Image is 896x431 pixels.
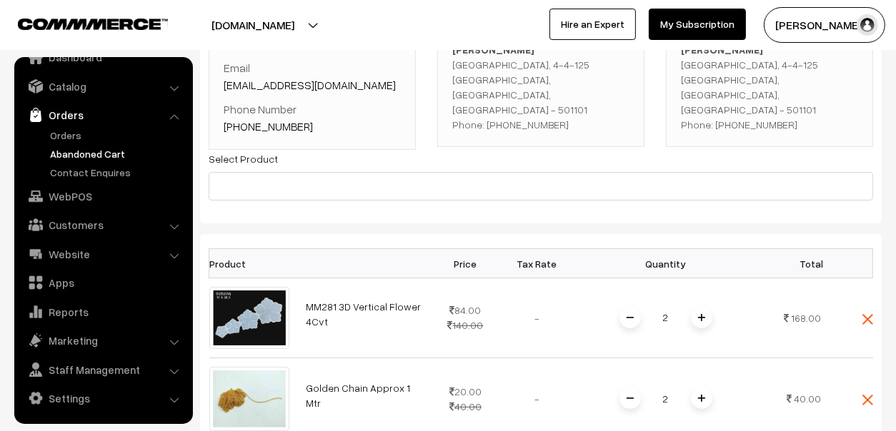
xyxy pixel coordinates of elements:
[430,249,502,278] th: Price
[18,212,188,238] a: Customers
[18,73,188,99] a: Catalog
[430,278,502,358] td: 84.00
[862,314,873,325] img: close
[698,395,705,402] img: plusI
[649,9,746,40] a: My Subscription
[449,400,482,412] strike: 40.00
[18,44,188,70] a: Dashboard
[452,44,534,56] b: [PERSON_NAME]
[18,270,188,295] a: Apps
[573,249,759,278] th: Quantity
[46,128,188,143] a: Orders
[161,7,344,43] button: [DOMAIN_NAME]
[209,249,298,278] th: Product
[627,395,634,402] img: minus
[681,42,858,132] p: [GEOGRAPHIC_DATA], 4-4-125 [GEOGRAPHIC_DATA], [GEOGRAPHIC_DATA], [GEOGRAPHIC_DATA] - 501101 Phone...
[18,328,188,353] a: Marketing
[681,44,763,56] b: [PERSON_NAME]
[18,299,188,325] a: Reports
[18,14,143,31] a: COMMMERCE
[224,119,313,133] a: [PHONE_NUMBER]
[307,300,422,328] a: MM281 3D Vertical Flower 4Cvt
[795,392,822,405] span: 40.00
[502,249,573,278] th: Tax Rate
[764,7,885,43] button: [PERSON_NAME]…
[857,14,878,36] img: user
[534,392,539,405] span: -
[18,241,188,267] a: Website
[46,146,188,161] a: Abandoned Cart
[224,101,401,135] p: Phone Number
[224,59,401,93] p: Email
[18,183,188,209] a: WebPOS
[307,382,411,409] a: Golden Chain Approx 1 Mtr
[549,9,636,40] a: Hire an Expert
[46,165,188,180] a: Contact Enquires
[759,249,830,278] th: Total
[448,319,484,331] strike: 140.00
[698,314,705,321] img: plusI
[18,19,168,29] img: COMMMERCE
[224,78,396,92] a: [EMAIL_ADDRESS][DOMAIN_NAME]
[209,151,278,166] label: Select Product
[792,312,822,324] span: 168.00
[209,287,289,348] img: img-20231205-wa0005-1701778662281-mouldmarket.jpg
[209,367,289,431] img: 1700854016956-50510126.png
[18,102,188,128] a: Orders
[627,314,634,321] img: minus
[534,312,539,324] span: -
[18,357,188,382] a: Staff Management
[18,385,188,411] a: Settings
[862,395,873,405] img: close
[452,42,629,132] p: [GEOGRAPHIC_DATA], 4-4-125 [GEOGRAPHIC_DATA], [GEOGRAPHIC_DATA], [GEOGRAPHIC_DATA] - 501101 Phone...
